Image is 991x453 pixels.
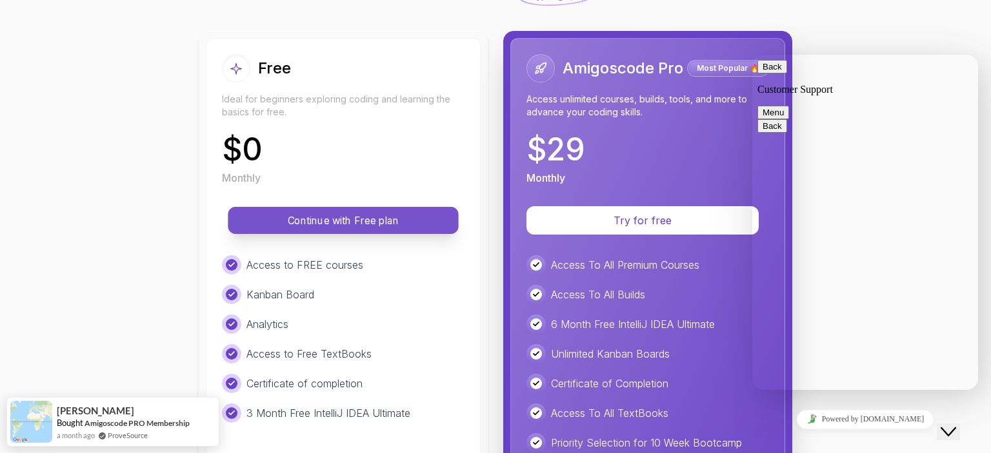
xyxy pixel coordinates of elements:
[57,405,134,416] span: [PERSON_NAME]
[937,401,978,440] iframe: chat widget
[246,287,314,302] p: Kanban Board
[85,418,190,428] a: Amigoscode PRO Membership
[526,206,759,235] button: Try for free
[551,376,668,391] p: Certificate of Completion
[108,430,148,441] a: ProveSource
[551,346,670,361] p: Unlimited Kanban Boards
[246,257,363,273] p: Access to FREE courses
[689,62,767,75] p: Most Popular 🔥
[246,316,288,332] p: Analytics
[551,257,699,273] p: Access To All Premium Courses
[526,93,769,119] p: Access unlimited courses, builds, tools, and more to advance your coding skills.
[246,376,363,391] p: Certificate of completion
[526,170,565,186] p: Monthly
[551,435,742,450] p: Priority Selection for 10 Week Bootcamp
[10,401,52,443] img: provesource social proof notification image
[542,213,743,228] p: Try for free
[526,134,585,165] p: $ 29
[57,418,83,428] span: Bought
[258,58,291,79] h2: Free
[551,316,715,332] p: 6 Month Free IntelliJ IDEA Ultimate
[243,213,444,228] p: Continue with Free plan
[222,170,261,186] p: Monthly
[752,55,978,390] iframe: chat widget
[563,58,683,79] h2: Amigoscode Pro
[57,430,95,441] span: a month ago
[228,207,458,234] button: Continue with Free plan
[246,346,372,361] p: Access to Free TextBooks
[222,93,465,119] p: Ideal for beginners exploring coding and learning the basics for free.
[222,134,263,165] p: $ 0
[246,405,410,421] p: 3 Month Free IntelliJ IDEA Ultimate
[551,287,645,302] p: Access To All Builds
[551,405,668,421] p: Access To All TextBooks
[752,405,978,434] iframe: chat widget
